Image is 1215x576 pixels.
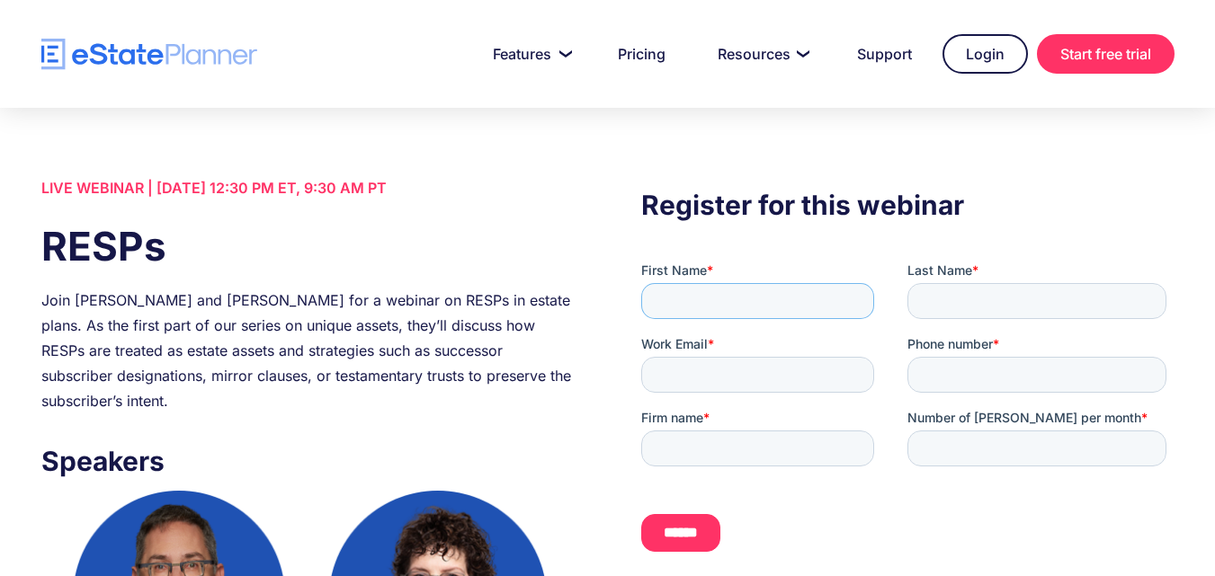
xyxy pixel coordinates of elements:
[835,36,934,72] a: Support
[943,34,1028,74] a: Login
[41,288,574,413] div: Join [PERSON_NAME] and [PERSON_NAME] for a webinar on RESPs in estate plans. As the first part of...
[696,36,826,72] a: Resources
[1037,34,1175,74] a: Start free trial
[641,184,1174,226] h3: Register for this webinar
[471,36,587,72] a: Features
[41,39,257,70] a: home
[41,218,574,274] h1: RESPs
[41,440,574,482] h3: Speakers
[596,36,687,72] a: Pricing
[41,175,574,200] div: LIVE WEBINAR | [DATE] 12:30 PM ET, 9:30 AM PT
